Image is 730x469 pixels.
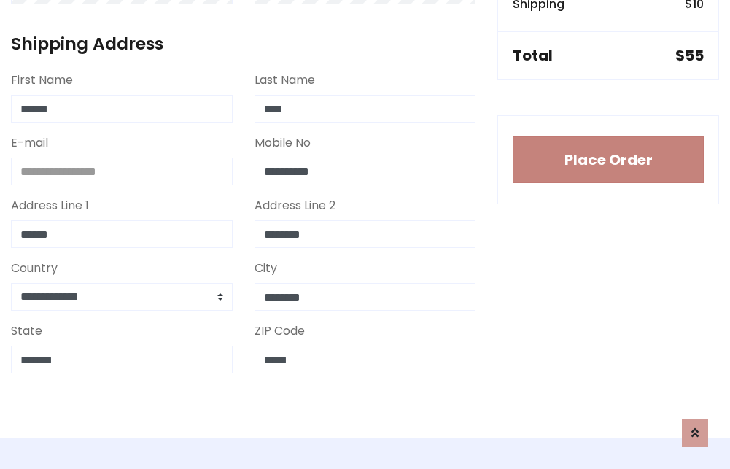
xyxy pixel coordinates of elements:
label: Address Line 1 [11,197,89,214]
label: E-mail [11,134,48,152]
span: 55 [685,45,704,66]
label: Last Name [255,71,315,89]
label: ZIP Code [255,322,305,340]
button: Place Order [513,136,704,183]
h5: $ [675,47,704,64]
label: City [255,260,277,277]
label: First Name [11,71,73,89]
label: Country [11,260,58,277]
h4: Shipping Address [11,34,475,54]
label: Mobile No [255,134,311,152]
label: Address Line 2 [255,197,335,214]
h5: Total [513,47,553,64]
label: State [11,322,42,340]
